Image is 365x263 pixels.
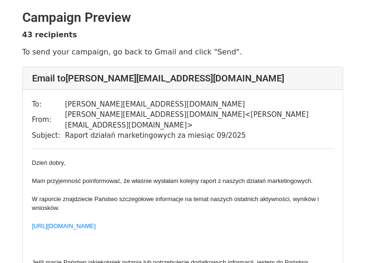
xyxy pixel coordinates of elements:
td: Subject: [32,130,65,141]
td: [PERSON_NAME][EMAIL_ADDRESS][DOMAIN_NAME] [65,99,333,110]
td: From: [32,109,65,130]
a: [URL][DOMAIN_NAME] [32,223,96,229]
td: [PERSON_NAME][EMAIL_ADDRESS][DOMAIN_NAME] < [PERSON_NAME][EMAIL_ADDRESS][DOMAIN_NAME] > [65,109,333,130]
h2: Campaign Preview [22,10,343,26]
td: To: [32,99,65,110]
strong: 43 recipients [22,30,77,39]
td: Raport działań marketingowych za miesiąc 09/2025 [65,130,333,141]
p: To send your campaign, go back to Gmail and click "Send". [22,47,343,57]
h4: Email to [PERSON_NAME][EMAIL_ADDRESS][DOMAIN_NAME] [32,73,333,84]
